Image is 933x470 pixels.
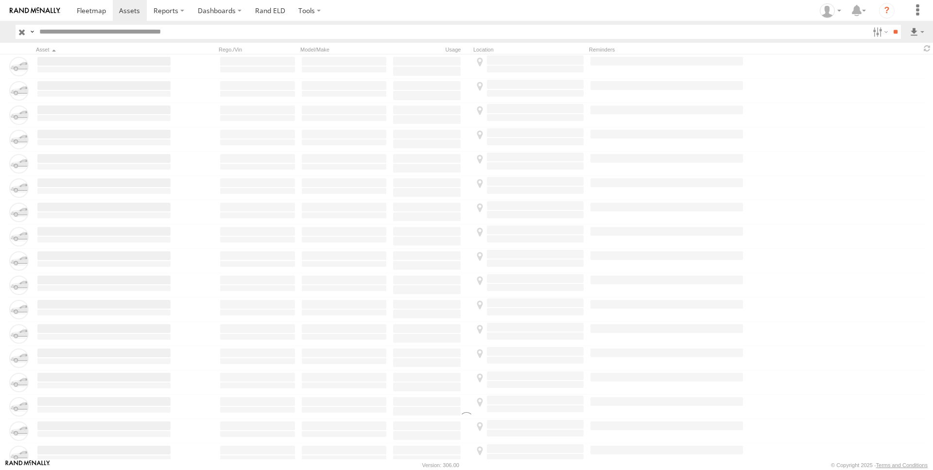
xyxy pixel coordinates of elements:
[876,462,928,468] a: Terms and Conditions
[473,46,585,53] div: Location
[300,46,388,53] div: Model/Make
[5,460,50,470] a: Visit our Website
[36,46,172,53] div: Click to Sort
[392,46,469,53] div: Usage
[921,44,933,53] span: Refresh
[879,3,895,18] i: ?
[831,462,928,468] div: © Copyright 2025 -
[219,46,296,53] div: Rego./Vin
[422,462,459,468] div: Version: 306.00
[816,3,845,18] div: Jamie Farr
[869,25,890,39] label: Search Filter Options
[589,46,744,53] div: Reminders
[909,25,925,39] label: Export results as...
[28,25,36,39] label: Search Query
[10,7,60,14] img: rand-logo.svg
